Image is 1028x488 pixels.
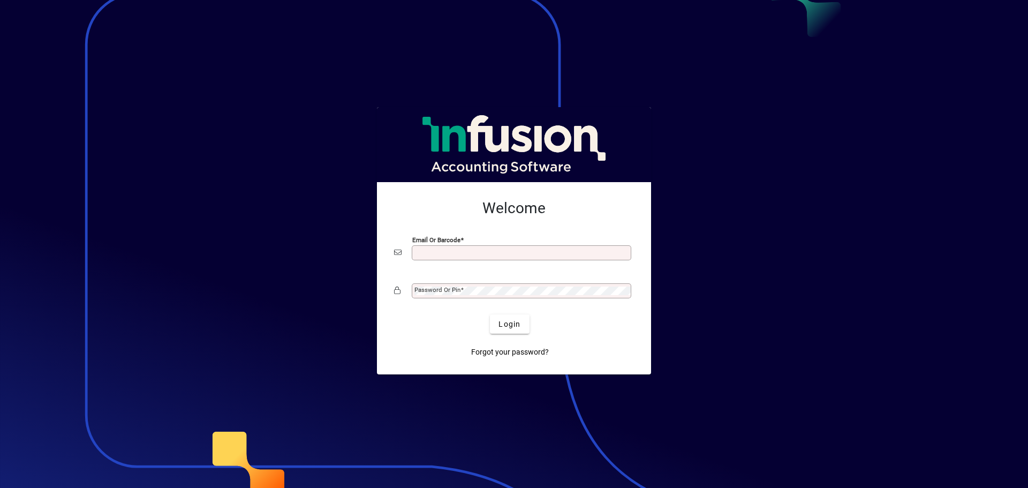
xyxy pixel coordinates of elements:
[467,342,553,362] a: Forgot your password?
[414,286,460,294] mat-label: Password or Pin
[394,199,634,217] h2: Welcome
[412,236,460,244] mat-label: Email or Barcode
[498,319,520,330] span: Login
[490,314,529,334] button: Login
[471,347,549,358] span: Forgot your password?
